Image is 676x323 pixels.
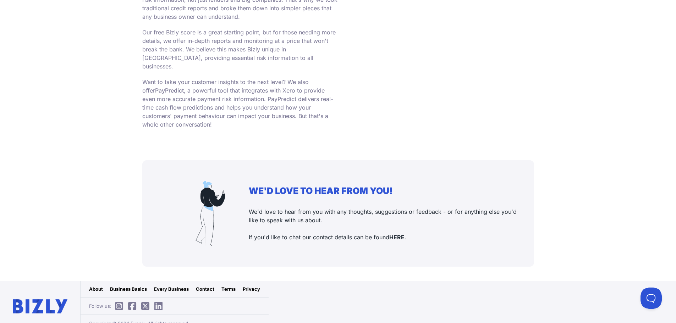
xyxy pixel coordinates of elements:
[155,87,184,94] a: PayPredict
[89,302,166,310] span: Follow us:
[142,78,338,129] p: Want to take your customer insights to the next level? We also offer , a powerful tool that integ...
[89,285,103,293] a: About
[641,288,662,309] iframe: Toggle Customer Support
[389,234,405,241] a: HERE
[243,285,260,293] a: Privacy
[142,28,338,71] p: Our free Bizly score is a great starting point, but for those needing more details, we offer in-d...
[154,285,189,293] a: Every Business
[249,207,520,241] p: We'd love to hear from you with any thoughts, suggestions or feedback - or for anything else you'...
[221,285,236,293] a: Terms
[110,285,147,293] a: Business Basics
[196,285,214,293] a: Contact
[249,185,520,196] h2: WE'D LOVE TO HEAR FROM YOU!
